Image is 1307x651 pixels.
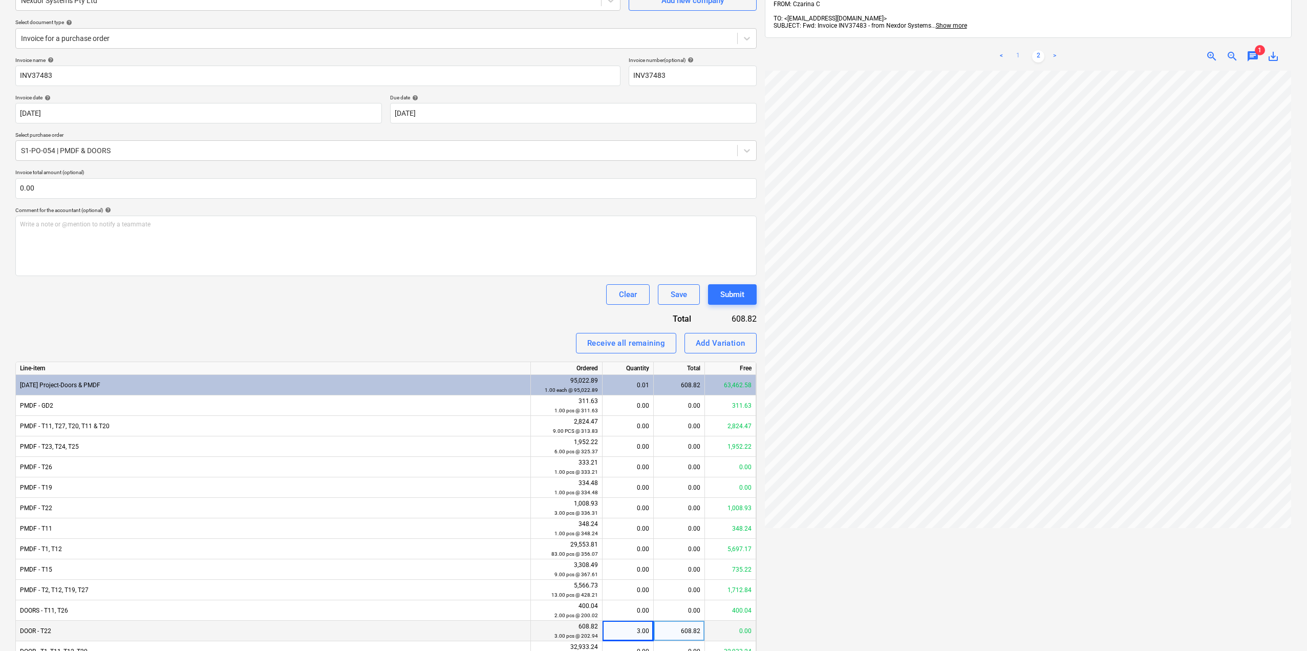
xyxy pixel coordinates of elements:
[554,613,598,618] small: 2.00 pcs @ 200.02
[576,333,676,353] button: Receive all remaining
[16,559,531,580] div: PMDF - T15
[654,477,705,498] div: 0.00
[64,19,72,26] span: help
[607,375,649,395] div: 0.01
[535,560,598,579] div: 3,308.49
[705,375,756,395] div: 63,462.58
[554,531,598,536] small: 1.00 pcs @ 348.24
[705,436,756,457] div: 1,952.22
[535,478,598,497] div: 334.48
[535,581,598,600] div: 5,566.73
[46,57,54,63] span: help
[685,57,694,63] span: help
[654,559,705,580] div: 0.00
[390,103,757,123] input: Due date not specified
[654,375,705,395] div: 608.82
[1255,45,1265,55] span: 1
[705,621,756,641] div: 0.00
[535,499,598,518] div: 1,008.93
[42,95,51,101] span: help
[16,395,531,416] div: PMDF - GD2
[535,417,598,436] div: 2,824.47
[720,288,744,301] div: Submit
[607,498,649,518] div: 0.00
[16,621,531,641] div: DOOR - T22
[705,559,756,580] div: 735.22
[931,22,967,29] span: ...
[587,337,665,350] div: Receive all remaining
[535,622,598,641] div: 608.82
[654,621,705,641] div: 608.82
[545,387,598,393] small: 1.00 each @ 95,022.89
[554,633,598,639] small: 3.00 pcs @ 202.94
[535,519,598,538] div: 348.24
[554,408,598,413] small: 1.00 pcs @ 311.63
[607,580,649,600] div: 0.00
[103,207,111,213] span: help
[554,449,598,454] small: 6.00 pcs @ 325.37
[654,436,705,457] div: 0.00
[535,396,598,415] div: 311.63
[535,540,598,559] div: 29,553.81
[606,284,650,305] button: Clear
[554,510,598,516] small: 3.00 pcs @ 336.31
[15,178,757,199] input: Invoice total amount (optional)
[705,457,756,477] div: 0.00
[607,416,649,436] div: 0.00
[607,600,649,621] div: 0.00
[554,490,598,495] small: 1.00 pcs @ 334.48
[607,621,649,641] div: 3.00
[629,57,757,64] div: Invoice number (optional)
[15,103,382,123] input: Invoice date not specified
[654,600,705,621] div: 0.00
[654,395,705,416] div: 0.00
[607,518,649,539] div: 0.00
[410,95,418,101] span: help
[531,362,603,375] div: Ordered
[654,580,705,600] div: 0.00
[553,428,598,434] small: 9.00 PCS @ 313.83
[15,66,620,86] input: Invoice name
[705,477,756,498] div: 0.00
[15,207,757,214] div: Comment for the accountant (optional)
[15,132,757,140] p: Select purchase order
[995,50,1008,62] a: Previous page
[705,362,756,375] div: Free
[658,284,700,305] button: Save
[16,477,531,498] div: PMDF - T19
[624,313,708,325] div: Total
[535,376,598,395] div: 95,022.89
[554,572,598,577] small: 9.00 pcs @ 367.61
[554,469,598,475] small: 1.00 pcs @ 333.21
[15,19,757,26] div: Select document type
[654,416,705,436] div: 0.00
[671,288,687,301] div: Save
[654,539,705,559] div: 0.00
[696,337,745,350] div: Add Variation
[16,416,531,436] div: PMDF - T11, T27, T20, T11 & T20
[654,362,705,375] div: Total
[629,66,757,86] input: Invoice number
[16,362,531,375] div: Line-item
[16,436,531,457] div: PMDF - T23, T24, T25
[654,518,705,539] div: 0.00
[1012,50,1024,62] a: Page 1
[390,94,757,101] div: Due date
[607,559,649,580] div: 0.00
[1206,50,1218,62] span: zoom_in
[1267,50,1279,62] span: save_alt
[654,457,705,477] div: 0.00
[603,362,654,375] div: Quantity
[705,416,756,436] div: 2,824.47
[607,436,649,457] div: 0.00
[535,601,598,620] div: 400.04
[705,518,756,539] div: 348.24
[16,498,531,518] div: PMDF - T22
[619,288,637,301] div: Clear
[535,458,598,477] div: 333.21
[774,22,931,29] span: SUBJECT: Fwd: Invoice INV37483 - from Nexdor Systems
[708,313,757,325] div: 608.82
[15,94,382,101] div: Invoice date
[16,539,531,559] div: PMDF - T1, T12
[1032,50,1044,62] a: Page 2 is your current page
